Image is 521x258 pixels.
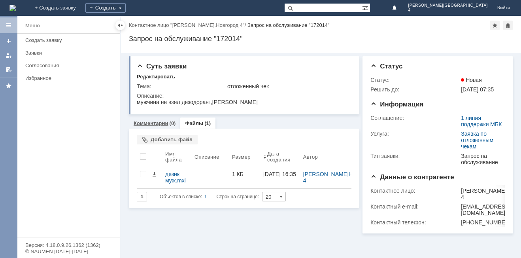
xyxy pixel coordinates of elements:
div: (1) [204,120,211,126]
div: Услуга: [370,131,459,137]
span: Статус [370,63,402,70]
span: Расширенный поиск [362,4,370,11]
div: Заявки [25,50,115,56]
div: отложенный чек [227,83,349,89]
div: Тип заявки: [370,153,459,159]
th: Дата создания [260,148,300,166]
a: Перейти на домашнюю страницу [9,5,16,11]
div: Согласования [25,63,115,68]
div: (0) [170,120,176,126]
span: Данные о контрагенте [370,173,454,181]
th: Автор [300,148,376,166]
div: Сделать домашней страницей [503,21,513,30]
div: Избранное [25,75,107,81]
span: 4 [408,8,488,13]
div: Запрос на обслуживание [461,153,502,165]
div: Соглашение: [370,115,459,121]
th: Размер [229,148,260,166]
a: Комментарии [134,120,168,126]
div: Размер [232,154,251,160]
div: Запрос на обслуживание "172014" [247,22,330,28]
div: Запрос на обслуживание "172014" [129,35,513,43]
span: Новая [461,77,482,83]
a: 1 линия поддержки МБК [461,115,502,127]
div: Скрыть меню [115,21,125,30]
span: Информация [370,101,423,108]
div: Тема: [137,83,226,89]
div: 1 КБ [232,171,257,177]
span: Суть заявки [137,63,187,70]
a: Контактное лицо "[PERSON_NAME].Новгород 4" [129,22,245,28]
div: Решить до: [370,86,459,93]
div: Создать заявку [25,37,115,43]
span: Объектов в списке: [160,194,202,199]
div: [DATE] 16:35 [263,171,296,177]
div: / [129,22,247,28]
a: Мои согласования [2,63,15,76]
div: Контактное лицо: [370,188,459,194]
span: [DATE] 07:35 [461,86,494,93]
div: Меню [25,21,40,30]
div: Дата создания [267,151,291,163]
div: Создать [85,3,126,13]
div: Добавить в избранное [490,21,500,30]
div: дезик муж.mxl [165,171,188,184]
th: Имя файла [162,148,191,166]
div: Описание: [137,93,351,99]
div: Имя файла [165,151,182,163]
a: Мои заявки [2,49,15,62]
div: Контактный телефон: [370,219,459,226]
div: © NAUMEN [DATE]-[DATE] [25,249,112,254]
span: Скачать файл [151,171,157,177]
div: Контактный e-mail: [370,203,459,210]
div: 1 [204,192,207,201]
img: logo [9,5,16,11]
span: [PERSON_NAME][GEOGRAPHIC_DATA] [408,3,488,8]
div: Редактировать [137,74,175,80]
a: Заявка по отложенным чекам [461,131,493,150]
a: Создать заявку [2,35,15,47]
div: Версия: 4.18.0.9.26.1362 (1362) [25,243,112,248]
a: Файлы [185,120,203,126]
a: Согласования [22,59,119,72]
div: Описание [194,154,219,160]
div: Статус: [370,77,459,83]
a: [PERSON_NAME]Новгород 4 [303,171,374,184]
a: Заявки [22,47,119,59]
div: Автор [303,154,318,160]
a: Создать заявку [22,34,119,46]
i: Строк на странице: [160,192,259,201]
